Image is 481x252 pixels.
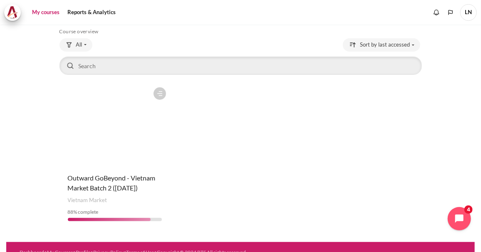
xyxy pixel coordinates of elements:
a: User menu [460,4,477,21]
button: Sorting drop-down menu [343,38,420,52]
span: Vietnam Market [68,196,107,205]
div: Show notification window with no new notifications [430,6,443,19]
span: Sort by last accessed [360,41,410,49]
input: Search [60,57,422,75]
a: Outward GoBeyond - Vietnam Market Batch 2 ([DATE]) [68,174,156,192]
button: Languages [444,6,457,19]
img: Architeck [7,6,18,19]
span: 88 [68,209,74,215]
span: All [76,41,82,49]
span: LN [460,4,477,21]
button: Grouping drop-down menu [60,38,92,52]
a: Architeck Architeck [4,4,25,21]
a: My courses [29,4,62,21]
div: Course overview controls [60,38,422,77]
a: Reports & Analytics [64,4,119,21]
div: % complete [68,208,162,216]
h5: Course overview [60,28,422,35]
